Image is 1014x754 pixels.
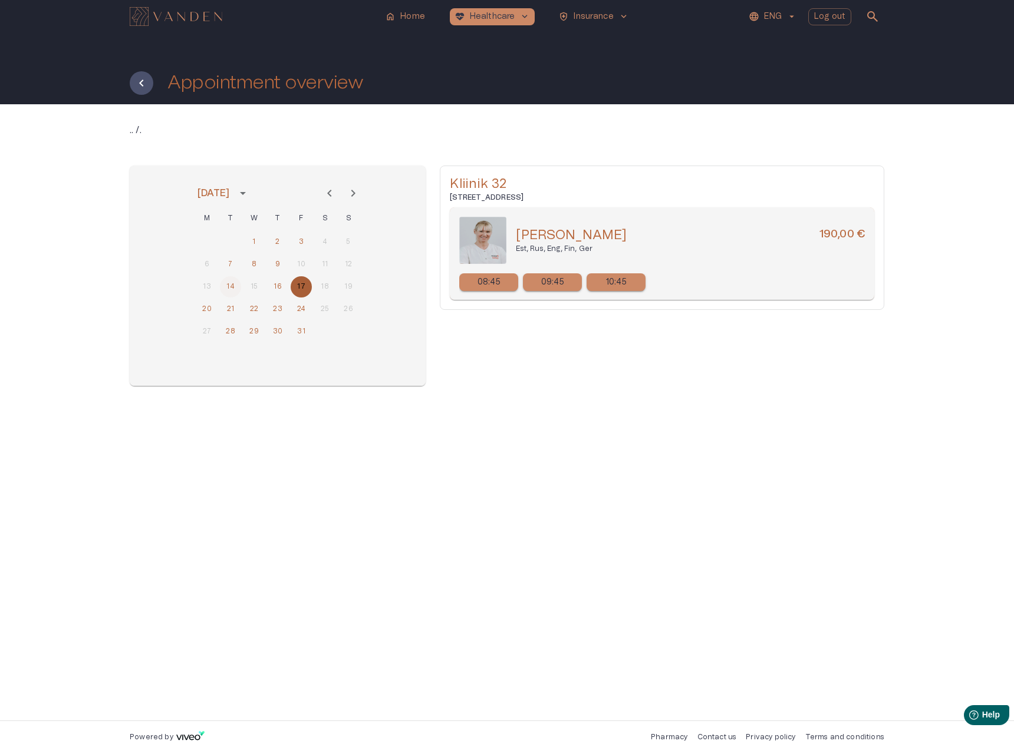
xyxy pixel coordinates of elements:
[519,11,530,22] span: keyboard_arrow_down
[267,254,288,275] button: 9
[291,321,312,342] button: 31
[220,321,241,342] button: 28
[267,299,288,320] button: 23
[764,11,781,23] p: ENG
[400,11,425,23] p: Home
[587,273,646,291] div: 10:45
[450,176,874,193] h5: Kliinik 32
[243,254,265,275] button: 8
[338,207,359,230] span: Sunday
[220,276,241,297] button: 14
[455,11,465,22] span: ecg_heart
[291,299,312,320] button: 24
[922,700,1014,733] iframe: Help widget launcher
[450,193,874,203] h6: [STREET_ADDRESS]
[243,232,265,253] button: 1
[314,207,335,230] span: Saturday
[805,733,884,740] a: Terms and conditions
[459,273,518,291] div: 08:45
[220,299,241,320] button: 21
[220,207,241,230] span: Tuesday
[808,8,851,25] button: Log out
[523,273,582,291] div: 09:45
[291,232,312,253] button: 3
[541,276,565,289] p: 09:45
[267,276,288,297] button: 16
[747,8,798,25] button: ENG
[243,207,265,230] span: Wednesday
[516,244,865,254] p: Est, Rus, Eng, Fin, Ger
[291,207,312,230] span: Friday
[130,732,173,742] p: Powered by
[385,11,396,22] span: home
[243,321,265,342] button: 29
[606,276,627,289] p: 10:45
[865,9,880,24] span: search
[746,733,795,740] a: Privacy policy
[470,11,515,23] p: Healthcare
[130,7,222,26] img: Vanden logo
[861,5,884,28] button: open search modal
[819,227,865,244] h6: 190,00 €
[478,276,501,289] p: 08:45
[697,732,737,742] p: Contact us
[267,232,288,253] button: 2
[587,273,646,291] a: Select new timeslot for rescheduling
[196,299,218,320] button: 20
[523,273,582,291] a: Select new timeslot for rescheduling
[380,8,431,25] button: homeHome
[233,183,253,203] button: calendar view is open, switch to year view
[220,254,241,275] button: 7
[459,217,506,264] img: 80.png
[814,11,845,23] p: Log out
[130,8,376,25] a: Navigate to homepage
[197,186,229,200] div: [DATE]
[291,276,312,297] button: 17
[130,71,153,95] button: Back
[574,11,613,23] p: Insurance
[651,733,687,740] a: Pharmacy
[618,11,629,22] span: keyboard_arrow_down
[554,8,633,25] button: health_and_safetyInsurancekeyboard_arrow_down
[267,207,288,230] span: Thursday
[318,181,341,205] button: Previous month
[558,11,569,22] span: health_and_safety
[243,299,265,320] button: 22
[459,273,518,291] a: Select new timeslot for rescheduling
[341,181,365,205] button: Next month
[167,72,363,93] h1: Appointment overview
[450,8,535,25] button: ecg_heartHealthcarekeyboard_arrow_down
[516,227,627,244] h5: [PERSON_NAME]
[196,207,218,230] span: Monday
[130,123,884,137] p: .. / .
[267,321,288,342] button: 30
